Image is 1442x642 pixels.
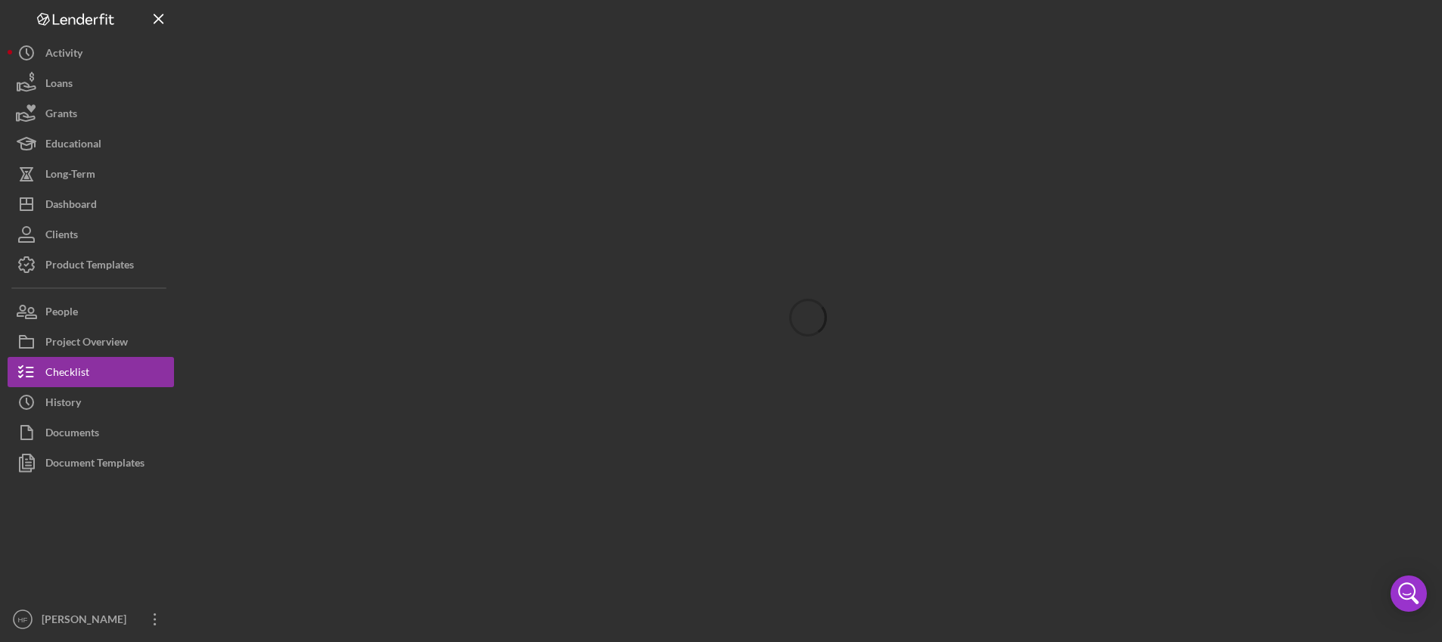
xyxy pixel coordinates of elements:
[8,387,174,417] button: History
[45,448,145,482] div: Document Templates
[8,296,174,327] button: People
[8,98,174,129] button: Grants
[8,604,174,634] button: HF[PERSON_NAME]
[8,189,174,219] button: Dashboard
[8,38,174,68] button: Activity
[45,129,101,163] div: Educational
[45,68,73,102] div: Loans
[18,616,28,624] text: HF
[8,417,174,448] button: Documents
[8,159,174,189] button: Long-Term
[45,38,82,72] div: Activity
[8,357,174,387] button: Checklist
[45,357,89,391] div: Checklist
[8,448,174,478] button: Document Templates
[1391,575,1427,612] div: Open Intercom Messenger
[45,159,95,193] div: Long-Term
[45,250,134,284] div: Product Templates
[45,219,78,253] div: Clients
[45,387,81,421] div: History
[8,68,174,98] button: Loans
[8,250,174,280] button: Product Templates
[45,296,78,330] div: People
[38,604,136,638] div: [PERSON_NAME]
[8,219,174,250] button: Clients
[8,129,174,159] button: Educational
[8,327,174,357] button: Project Overview
[45,98,77,132] div: Grants
[45,189,97,223] div: Dashboard
[45,417,99,451] div: Documents
[45,327,128,361] div: Project Overview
